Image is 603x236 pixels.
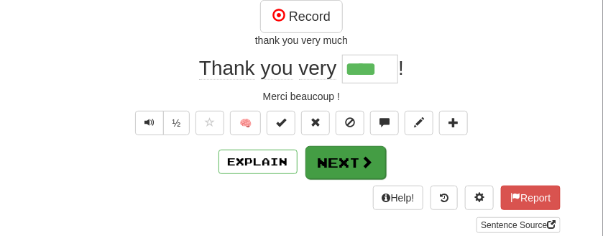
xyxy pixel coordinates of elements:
button: Discuss sentence (alt+u) [370,111,399,135]
button: Edit sentence (alt+d) [405,111,433,135]
button: Add to collection (alt+a) [439,111,468,135]
button: Explain [218,150,298,174]
button: ½ [163,111,190,135]
a: Sentence Source [477,217,560,233]
button: Favorite sentence (alt+f) [195,111,224,135]
span: Thank [199,57,255,80]
button: Report [501,186,560,210]
button: Play sentence audio (ctl+space) [135,111,164,135]
div: Merci beaucoup ! [43,89,561,104]
div: Text-to-speech controls [132,111,190,135]
button: Round history (alt+y) [431,186,458,210]
span: you [261,57,293,80]
button: Set this sentence to 100% Mastered (alt+m) [267,111,295,135]
span: very [299,57,337,80]
button: Help! [373,186,424,210]
button: Reset to 0% Mastered (alt+r) [301,111,330,135]
button: Next [305,146,386,179]
button: 🧠 [230,111,261,135]
span: ! [398,57,404,79]
button: Ignore sentence (alt+i) [336,111,364,135]
div: thank you very much [43,33,561,47]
